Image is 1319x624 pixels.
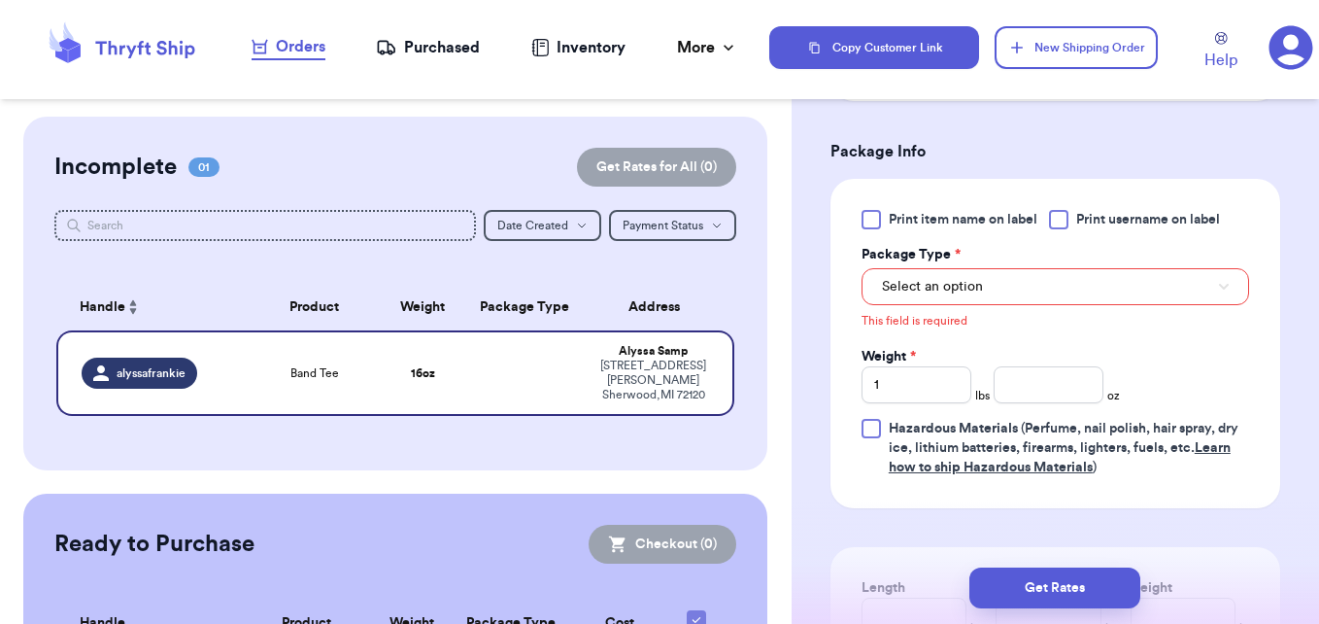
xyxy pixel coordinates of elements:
span: Payment Status [623,220,703,231]
span: (Perfume, nail polish, hair spray, dry ice, lithium batteries, firearms, lighters, fuels, etc. ) [889,422,1238,474]
a: Help [1204,32,1237,72]
a: Purchased [376,36,480,59]
button: Get Rates for All (0) [577,148,736,187]
div: More [677,36,738,59]
input: Search [54,210,476,241]
button: Copy Customer Link [769,26,979,69]
h2: Incomplete [54,152,177,183]
span: Hazardous Materials [889,422,1018,435]
label: Package Type [862,245,961,264]
th: Address [586,284,735,330]
h3: Package Info [830,140,1280,163]
button: Date Created [484,210,601,241]
button: Get Rates [969,568,1140,608]
th: Package Type [463,284,586,330]
span: Select an option [882,277,983,296]
div: [STREET_ADDRESS][PERSON_NAME] Sherwood , MI 72120 [597,359,710,402]
button: Select an option [862,268,1249,305]
button: Sort ascending [125,295,141,319]
a: Inventory [531,36,626,59]
button: New Shipping Order [995,26,1158,69]
th: Product [247,284,383,330]
strong: 16 oz [411,367,435,379]
div: Orders [252,35,325,58]
span: oz [1107,388,1120,403]
button: Checkout (0) [589,525,736,564]
span: Handle [80,297,125,318]
span: Print item name on label [889,210,1037,229]
button: Payment Status [609,210,736,241]
span: Band Tee [290,365,339,381]
span: Help [1204,49,1237,72]
label: Weight [862,347,916,366]
span: 01 [188,157,220,177]
th: Weight [382,284,463,330]
span: alyssafrankie [117,365,186,381]
h2: Ready to Purchase [54,529,254,560]
span: Date Created [497,220,568,231]
span: lbs [975,388,990,403]
a: Orders [252,35,325,60]
a: 3 [1268,25,1313,70]
span: Print username on label [1076,210,1220,229]
p: This field is required [862,313,967,329]
div: Alyssa Samp [597,344,710,359]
